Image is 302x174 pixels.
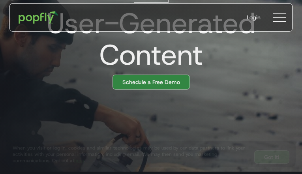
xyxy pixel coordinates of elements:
[113,75,190,90] a: Schedule a Free Demo
[254,150,289,164] a: Got It!
[13,145,248,164] div: When you visit or log in, cookies and similar technologies may be used by our data partners to li...
[13,6,64,29] a: home
[247,13,261,21] div: Login
[240,7,267,28] a: Login
[3,7,293,71] h1: User-Generated Content
[74,157,84,164] a: here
